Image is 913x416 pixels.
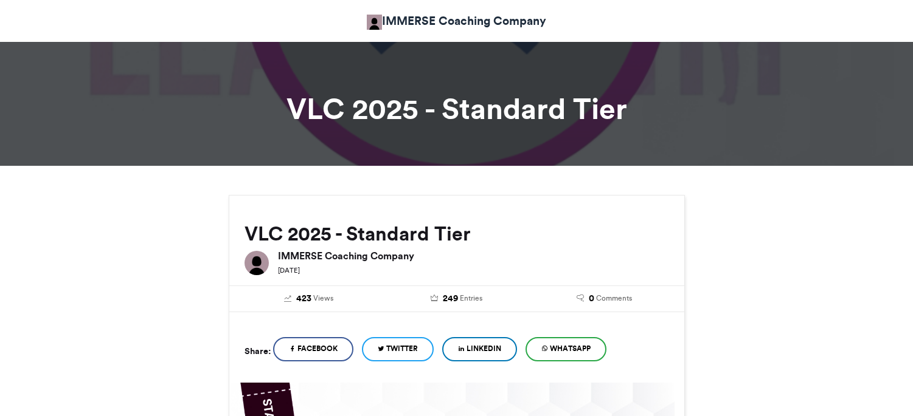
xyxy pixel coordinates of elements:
h1: VLC 2025 - Standard Tier [119,94,794,123]
span: 249 [443,292,458,305]
a: Twitter [362,337,434,361]
span: LinkedIn [467,343,501,354]
span: Twitter [386,343,418,354]
h2: VLC 2025 - Standard Tier [245,223,669,245]
small: [DATE] [278,266,300,274]
a: IMMERSE Coaching Company [367,12,546,30]
span: Comments [596,293,632,304]
h6: IMMERSE Coaching Company [278,251,669,261]
a: 423 Views [245,292,374,305]
span: Views [313,293,333,304]
span: WhatsApp [550,343,591,354]
a: LinkedIn [442,337,517,361]
span: 423 [296,292,311,305]
span: Facebook [297,343,338,354]
img: IMMERSE Coaching Company [245,251,269,275]
a: 0 Comments [540,292,669,305]
img: IMMERSE Coaching Company [367,15,382,30]
span: Entries [460,293,482,304]
a: WhatsApp [526,337,606,361]
h5: Share: [245,343,271,359]
span: 0 [589,292,594,305]
a: 249 Entries [392,292,521,305]
a: Facebook [273,337,353,361]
